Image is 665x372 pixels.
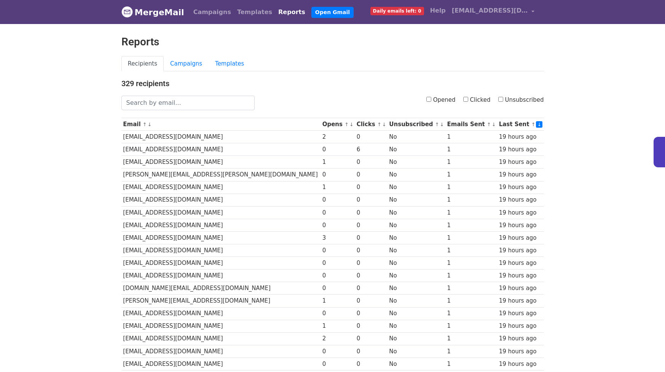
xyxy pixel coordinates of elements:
[121,56,164,72] a: Recipients
[388,194,445,206] td: No
[388,156,445,168] td: No
[367,3,427,18] a: Daily emails left: 0
[388,143,445,156] td: No
[497,345,544,358] td: 19 hours ago
[388,358,445,370] td: No
[445,345,497,358] td: 1
[355,168,388,181] td: 0
[275,5,308,20] a: Reports
[355,181,388,194] td: 0
[355,320,388,332] td: 0
[234,5,275,20] a: Templates
[355,269,388,282] td: 0
[445,118,497,131] th: Emails Sent
[497,257,544,269] td: 19 hours ago
[445,244,497,257] td: 1
[321,231,355,244] td: 3
[388,181,445,194] td: No
[355,282,388,295] td: 0
[388,320,445,332] td: No
[121,307,321,320] td: [EMAIL_ADDRESS][DOMAIN_NAME]
[209,56,250,72] a: Templates
[355,332,388,345] td: 0
[321,320,355,332] td: 1
[121,194,321,206] td: [EMAIL_ADDRESS][DOMAIN_NAME]
[121,320,321,332] td: [EMAIL_ADDRESS][DOMAIN_NAME]
[121,156,321,168] td: [EMAIL_ADDRESS][DOMAIN_NAME]
[355,143,388,156] td: 6
[355,156,388,168] td: 0
[190,5,234,20] a: Campaigns
[497,269,544,282] td: 19 hours ago
[321,156,355,168] td: 1
[121,257,321,269] td: [EMAIL_ADDRESS][DOMAIN_NAME]
[388,244,445,257] td: No
[355,345,388,358] td: 0
[445,231,497,244] td: 1
[388,231,445,244] td: No
[388,131,445,143] td: No
[445,282,497,295] td: 1
[497,181,544,194] td: 19 hours ago
[355,307,388,320] td: 0
[382,122,386,127] a: ↓
[463,96,491,104] label: Clicked
[355,206,388,219] td: 0
[355,257,388,269] td: 0
[445,257,497,269] td: 1
[497,282,544,295] td: 19 hours ago
[497,320,544,332] td: 19 hours ago
[497,244,544,257] td: 19 hours ago
[355,358,388,370] td: 0
[121,35,544,48] h2: Reports
[497,219,544,231] td: 19 hours ago
[121,244,321,257] td: [EMAIL_ADDRESS][DOMAIN_NAME]
[498,97,503,102] input: Unsubscribed
[121,219,321,231] td: [EMAIL_ADDRESS][DOMAIN_NAME]
[355,131,388,143] td: 0
[388,269,445,282] td: No
[445,320,497,332] td: 1
[445,131,497,143] td: 1
[370,7,424,15] span: Daily emails left: 0
[121,206,321,219] td: [EMAIL_ADDRESS][DOMAIN_NAME]
[311,7,354,18] a: Open Gmail
[498,96,544,104] label: Unsubscribed
[355,118,388,131] th: Clicks
[377,122,381,127] a: ↑
[497,194,544,206] td: 19 hours ago
[121,131,321,143] td: [EMAIL_ADDRESS][DOMAIN_NAME]
[121,181,321,194] td: [EMAIL_ADDRESS][DOMAIN_NAME]
[388,282,445,295] td: No
[463,97,468,102] input: Clicked
[449,3,538,21] a: [EMAIL_ADDRESS][DOMAIN_NAME]
[497,231,544,244] td: 19 hours ago
[355,194,388,206] td: 0
[426,96,456,104] label: Opened
[445,332,497,345] td: 1
[321,131,355,143] td: 2
[349,122,354,127] a: ↓
[321,219,355,231] td: 0
[321,307,355,320] td: 0
[497,131,544,143] td: 19 hours ago
[497,118,544,131] th: Last Sent
[445,181,497,194] td: 1
[164,56,209,72] a: Campaigns
[445,307,497,320] td: 1
[321,257,355,269] td: 0
[143,122,147,127] a: ↑
[388,345,445,358] td: No
[344,122,349,127] a: ↑
[321,206,355,219] td: 0
[121,332,321,345] td: [EMAIL_ADDRESS][DOMAIN_NAME]
[435,122,439,127] a: ↑
[321,332,355,345] td: 2
[388,257,445,269] td: No
[321,282,355,295] td: 0
[121,358,321,370] td: [EMAIL_ADDRESS][DOMAIN_NAME]
[388,295,445,307] td: No
[426,97,431,102] input: Opened
[121,79,544,88] h4: 329 recipients
[388,168,445,181] td: No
